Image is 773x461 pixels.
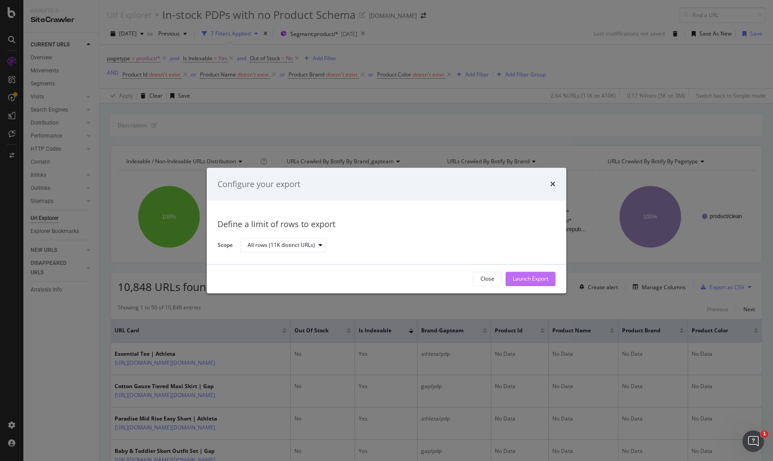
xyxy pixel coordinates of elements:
[742,430,764,452] iframe: Intercom live chat
[218,241,233,251] label: Scope
[480,275,494,283] div: Close
[761,430,768,438] span: 1
[513,275,548,283] div: Launch Export
[506,272,555,286] button: Launch Export
[240,238,326,253] button: All rows (11K distinct URLs)
[218,219,555,231] div: Define a limit of rows to export
[207,168,566,293] div: modal
[550,179,555,190] div: times
[218,179,300,190] div: Configure your export
[473,272,502,286] button: Close
[248,243,315,248] div: All rows (11K distinct URLs)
